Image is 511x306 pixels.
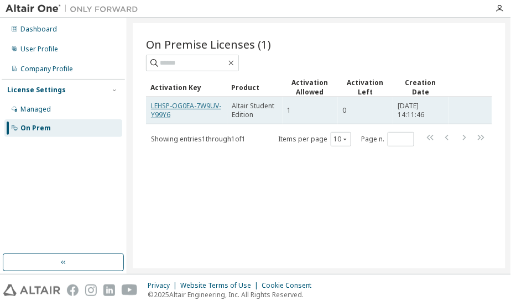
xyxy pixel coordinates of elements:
img: Altair One [6,3,144,14]
span: On Premise Licenses (1) [146,36,271,52]
div: Company Profile [20,65,73,73]
div: Managed [20,105,51,114]
div: User Profile [20,45,58,54]
div: Dashboard [20,25,57,34]
div: Cookie Consent [262,281,319,290]
div: License Settings [7,86,66,94]
span: [DATE] 14:11:46 [398,102,444,119]
span: Altair Student Edition [232,102,278,119]
div: Activation Left [342,78,389,97]
img: facebook.svg [67,284,79,296]
p: © 2025 Altair Engineering, Inc. All Rights Reserved. [148,290,319,299]
div: Privacy [148,281,180,290]
span: Showing entries 1 through 1 of 1 [151,134,246,144]
span: 0 [343,106,347,115]
span: 1 [288,106,291,115]
div: Website Terms of Use [180,281,262,290]
button: 10 [333,135,348,144]
span: Page n. [361,132,414,146]
div: Product [232,78,278,96]
span: Items per page [278,132,351,146]
div: Creation Date [398,78,444,97]
a: LEHSP-OG0EA-7W9UV-Y99Y6 [151,101,221,119]
img: altair_logo.svg [3,284,60,296]
div: Activation Allowed [287,78,333,97]
img: youtube.svg [122,284,138,296]
div: On Prem [20,124,51,133]
div: Activation Key [150,78,223,96]
img: linkedin.svg [103,284,115,296]
img: instagram.svg [85,284,97,296]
